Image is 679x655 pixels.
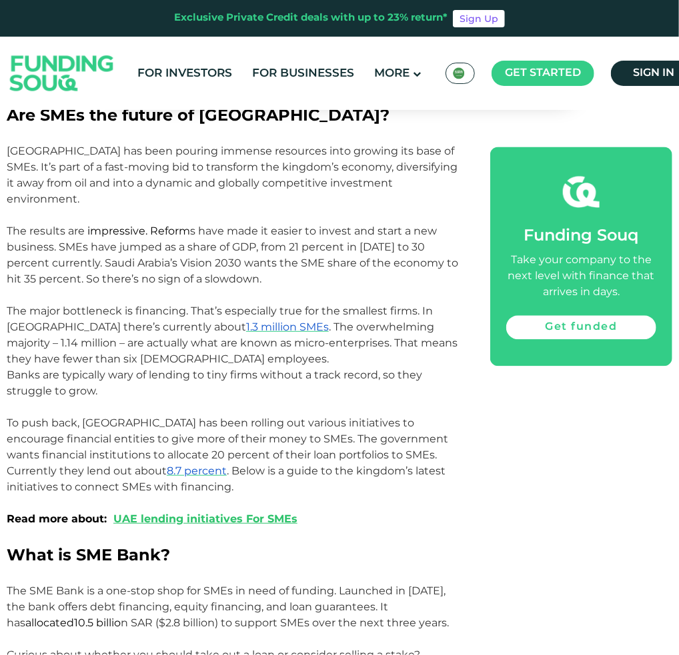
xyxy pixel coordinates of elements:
span: What is SME Bank? [7,545,170,564]
a: Get funded [506,315,656,339]
a: 1.3 million SMEs [246,321,329,333]
a: For Businesses [249,63,358,85]
span: allocated [25,616,74,629]
span: 10.5 billio [74,616,121,629]
div: Take your company to the next level with finance that arrives in days. [506,253,656,301]
span: impressive [87,225,145,237]
a: 8.7 percent [167,464,227,477]
img: fsicon [563,173,600,210]
span: . Below is a guide to the kingdom’s latest initiatives to connect SMEs with financing. [7,464,446,493]
span: The SME Bank is a one-stop shop for SMEs in need of funding. Launched in [DATE], the bank offers ... [7,584,446,629]
span: [GEOGRAPHIC_DATA] has been pouring immense resources into growing its base of SMEs. It’s part of ... [7,145,458,205]
span: Sign in [634,68,675,78]
span: Banks are typically wary of lending to tiny firms without a track record, so they struggle to grow. [7,368,422,397]
span: n SAR ($2.8 billion) to support SMEs over the next three years. [74,616,449,629]
div: Exclusive Private Credit deals with up to 23% return* [174,11,448,26]
span: Get started [505,68,581,78]
span: The results are [7,225,87,237]
span: To push back, [GEOGRAPHIC_DATA] has been rolling out various initiatives to encourage financial e... [7,416,448,477]
span: . Reform [145,225,190,237]
a: UAE lending initiatives For SMEs [113,512,297,525]
a: Sign Up [453,10,505,27]
span: s have made it easier to invest and start a new business. SMEs have jumped as a share of GDP, fro... [7,225,458,285]
span: Read more about: [7,512,107,525]
span: . The overwhelming majority – 1.14 million – are actually what are known as micro-enterprises. Th... [7,321,458,365]
span: More [374,68,410,79]
span: The major bottleneck is financing. That’s especially true for the smallest firms. In [GEOGRAPHIC_... [7,305,433,333]
a: For Investors [134,63,235,85]
span: Are SMEs the future of [GEOGRAPHIC_DATA]? [7,105,390,125]
span: Funding Souq [524,229,638,244]
img: SA Flag [453,67,465,79]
